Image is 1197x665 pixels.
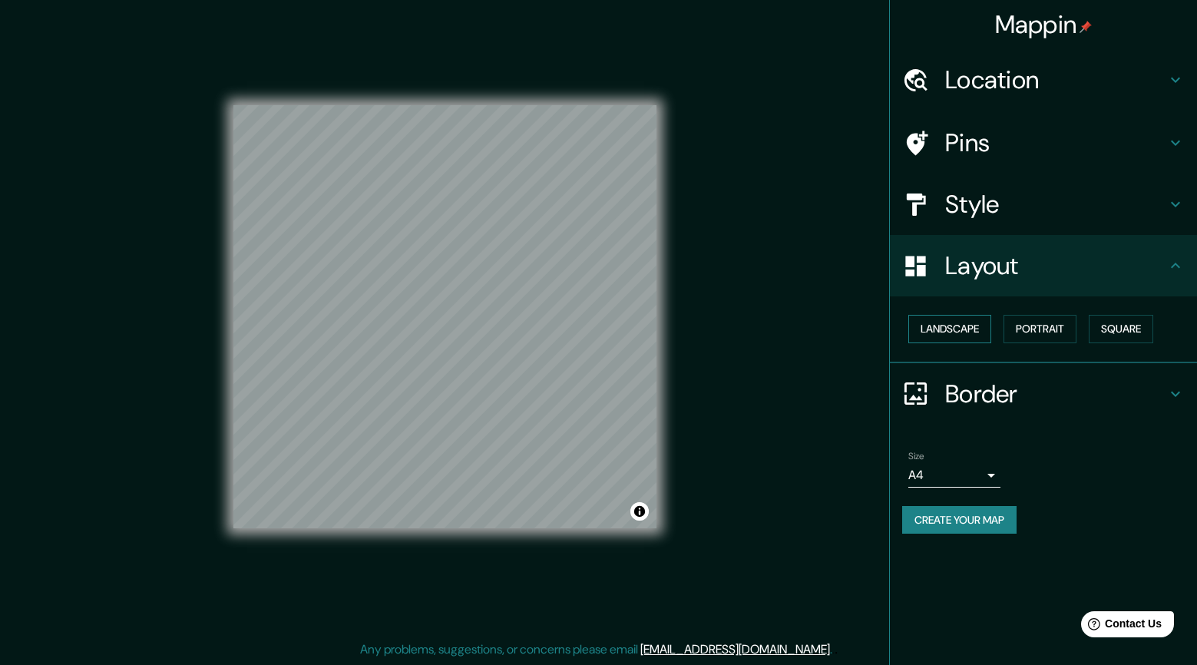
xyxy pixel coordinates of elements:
h4: Layout [945,250,1166,281]
h4: Location [945,65,1166,95]
h4: Style [945,189,1166,220]
h4: Border [945,379,1166,409]
label: Size [908,449,924,462]
div: Pins [890,112,1197,174]
a: [EMAIL_ADDRESS][DOMAIN_NAME] [640,641,830,657]
div: . [832,640,835,659]
p: Any problems, suggestions, or concerns please email . [360,640,832,659]
button: Toggle attribution [630,502,649,521]
button: Portrait [1004,315,1076,343]
div: A4 [908,463,1000,488]
div: Layout [890,235,1197,296]
div: Style [890,174,1197,235]
h4: Mappin [995,9,1093,40]
button: Create your map [902,506,1017,534]
div: . [835,640,838,659]
div: Location [890,49,1197,111]
div: Border [890,363,1197,425]
button: Landscape [908,315,991,343]
canvas: Map [233,105,656,528]
button: Square [1089,315,1153,343]
iframe: Help widget launcher [1060,605,1180,648]
h4: Pins [945,127,1166,158]
img: pin-icon.png [1080,21,1092,33]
